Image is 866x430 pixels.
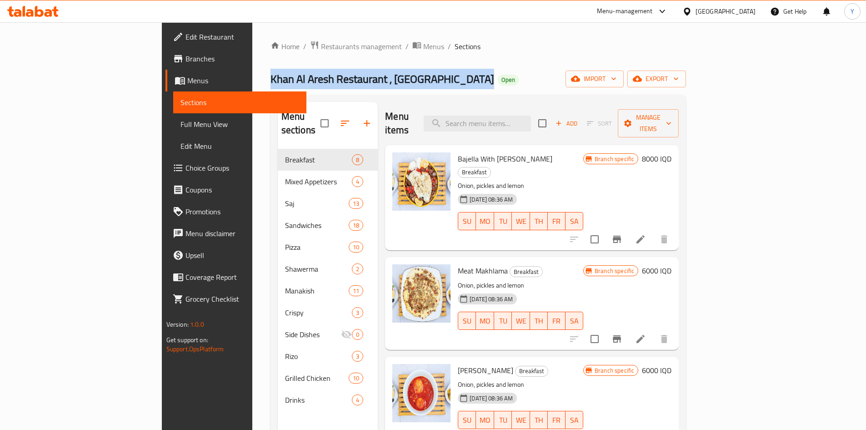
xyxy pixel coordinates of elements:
[480,314,491,328] span: MO
[185,31,299,42] span: Edit Restaurant
[278,145,378,415] nav: Menu sections
[548,411,566,429] button: FR
[349,198,363,209] div: items
[285,220,349,231] span: Sandwiches
[534,414,544,427] span: TH
[635,234,646,245] a: Edit menu item
[551,314,562,328] span: FR
[185,162,299,173] span: Choice Groups
[185,228,299,239] span: Menu disclaimer
[412,40,444,52] a: Menus
[625,112,671,135] span: Manage items
[462,314,472,328] span: SU
[278,345,378,367] div: Rizo3
[585,230,604,249] span: Select to update
[285,373,349,384] div: Grilled Chicken
[285,176,352,187] div: Mixed Appetizers
[476,212,494,230] button: MO
[494,411,512,429] button: TU
[548,312,566,330] button: FR
[352,395,363,405] div: items
[352,265,363,273] span: 2
[462,414,472,427] span: SU
[581,116,618,131] span: Select section first
[498,314,508,328] span: TU
[278,258,378,280] div: Shawerma2
[165,288,306,310] a: Grocery Checklist
[696,6,756,16] div: [GEOGRAPHIC_DATA]
[285,285,349,296] span: Manakish
[349,374,363,383] span: 10
[569,314,580,328] span: SA
[285,263,352,274] span: Shawerma
[180,119,299,130] span: Full Menu View
[270,69,494,89] span: Khan Al Aresh Restaurant , [GEOGRAPHIC_DATA]
[392,152,451,211] img: Bajella With Baladi Ghee
[424,116,531,132] input: search
[530,411,548,429] button: TH
[352,352,363,361] span: 3
[642,364,671,377] h6: 6000 IQD
[458,280,583,291] p: Onion, pickles and lemon
[642,152,671,165] h6: 8000 IQD
[185,53,299,64] span: Branches
[352,307,363,318] div: items
[573,73,616,85] span: import
[349,287,363,295] span: 11
[166,343,224,355] a: Support.OpsPlatform
[458,167,491,178] div: Breakfast
[462,215,472,228] span: SU
[173,113,306,135] a: Full Menu View
[349,373,363,384] div: items
[458,379,583,390] p: Onion, pickles and lemon
[516,414,526,427] span: WE
[349,220,363,231] div: items
[851,6,854,16] span: Y
[278,389,378,411] div: Drinks4
[285,395,352,405] span: Drinks
[510,267,542,277] span: Breakfast
[512,212,530,230] button: WE
[653,228,675,250] button: delete
[635,334,646,344] a: Edit menu item
[352,309,363,317] span: 3
[466,394,516,403] span: [DATE] 08:36 AM
[165,179,306,201] a: Coupons
[476,312,494,330] button: MO
[285,329,341,340] span: Side Dishes
[310,40,402,52] a: Restaurants management
[285,307,352,318] span: Crispy
[512,411,530,429] button: WE
[165,157,306,179] a: Choice Groups
[516,215,526,228] span: WE
[458,264,508,278] span: Meat Makhlama
[548,212,566,230] button: FR
[185,206,299,217] span: Promotions
[270,40,686,52] nav: breadcrumb
[392,264,451,323] img: Meat Makhlama
[190,319,204,330] span: 1.0.0
[285,198,349,209] div: Saj
[516,314,526,328] span: WE
[185,184,299,195] span: Coupons
[278,324,378,345] div: Side Dishes0
[285,351,352,362] div: Rizo
[173,91,306,113] a: Sections
[494,312,512,330] button: TU
[606,228,628,250] button: Branch-specific-item
[566,71,624,87] button: import
[585,329,604,349] span: Select to update
[278,171,378,192] div: Mixed Appetizers4
[569,414,580,427] span: SA
[349,242,363,253] div: items
[166,319,189,330] span: Version:
[392,364,451,422] img: Saray Kebbeh
[349,221,363,230] span: 18
[185,272,299,283] span: Coverage Report
[480,414,491,427] span: MO
[498,76,519,84] span: Open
